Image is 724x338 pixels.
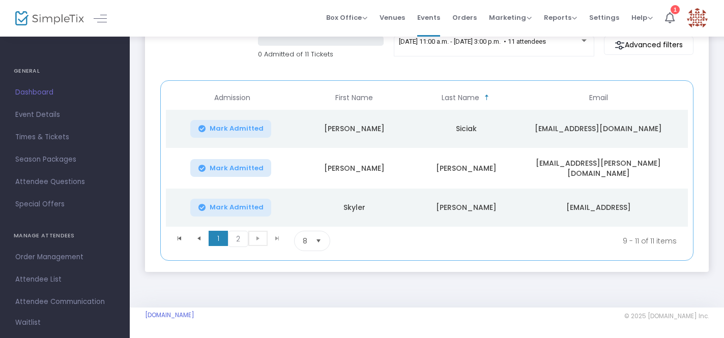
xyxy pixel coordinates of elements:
td: [PERSON_NAME] [298,110,410,148]
span: Reports [544,13,577,22]
span: Box Office [326,13,367,22]
td: [EMAIL_ADDRESS][DOMAIN_NAME] [522,110,675,148]
span: Go to the previous page [189,231,209,246]
span: 8 [303,236,307,246]
span: [DATE] 11:00 a.m. - [DATE] 3:00 p.m. • 11 attendees [399,38,546,45]
span: Go to the first page [176,234,184,242]
div: 1 [671,5,680,14]
span: Event Details [15,108,114,121]
span: Email [589,94,608,102]
span: First Name [335,94,373,102]
div: Data table [166,86,688,227]
td: [PERSON_NAME] [410,148,522,189]
span: Special Offers [15,198,114,211]
span: Season Packages [15,153,114,166]
td: [EMAIL_ADDRESS] [522,189,675,227]
a: [DOMAIN_NAME] [145,311,194,319]
span: Last Name [442,94,479,102]
td: [PERSON_NAME] [410,189,522,227]
span: Attendee Communication [15,295,114,309]
span: Times & Tickets [15,131,114,144]
span: Orders [452,5,477,30]
span: Order Management [15,251,114,264]
span: Events [417,5,440,30]
span: Settings [589,5,619,30]
span: Marketing [489,13,532,22]
span: Admission [214,94,250,102]
span: © 2025 [DOMAIN_NAME] Inc. [624,312,709,320]
span: Venues [380,5,405,30]
button: Mark Admitted [190,199,272,217]
span: Mark Admitted [210,125,264,133]
m-button: Advanced filters [604,36,693,55]
span: Mark Admitted [210,164,264,172]
span: Go to the first page [170,231,189,246]
td: [EMAIL_ADDRESS][PERSON_NAME][DOMAIN_NAME] [522,148,675,189]
h4: GENERAL [14,61,116,81]
span: Sortable [483,94,491,102]
span: Attendee Questions [15,175,114,189]
span: Attendee List [15,273,114,286]
span: Dashboard [15,86,114,99]
button: Mark Admitted [190,120,272,138]
span: Page 1 [209,231,228,246]
h4: MANAGE ATTENDEES [14,226,116,246]
span: Waitlist [15,318,41,328]
img: filter [615,40,625,50]
span: Page 2 [228,231,248,247]
td: Skyler [298,189,410,227]
td: Siciak [410,110,522,148]
span: Go to the previous page [195,234,203,242]
p: 0 Admitted of 11 Tickets [258,49,384,59]
span: Help [631,13,653,22]
button: Select [311,231,326,251]
button: Mark Admitted [190,159,272,177]
kendo-pager-info: 9 - 11 of 11 items [431,231,677,251]
td: [PERSON_NAME] [298,148,410,189]
span: Mark Admitted [210,203,264,211]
